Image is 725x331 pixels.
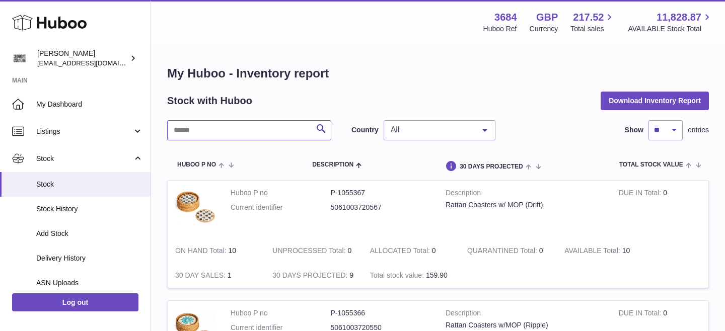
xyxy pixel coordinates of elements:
[36,278,143,288] span: ASN Uploads
[351,125,379,135] label: Country
[175,188,215,228] img: product image
[231,308,331,318] dt: Huboo P no
[628,11,713,34] a: 11,828.87 AVAILABLE Stock Total
[168,238,265,263] td: 10
[36,127,132,136] span: Listings
[312,161,353,168] span: Description
[175,271,228,282] strong: 30 DAY SALES
[619,189,663,199] strong: DUE IN Total
[657,11,701,24] span: 11,828.87
[167,94,252,108] h2: Stock with Huboo
[36,254,143,263] span: Delivery History
[231,188,331,198] dt: Huboo P no
[467,246,539,257] strong: QUARANTINED Total
[36,204,143,214] span: Stock History
[36,154,132,163] span: Stock
[539,246,543,255] span: 0
[446,320,604,330] div: Rattan Coasters w/MOP (Ripple)
[570,11,615,34] a: 217.52 Total sales
[619,161,683,168] span: Total stock value
[331,203,431,212] dd: 5061003720567
[12,51,27,66] img: theinternationalventure@gmail.com
[573,11,604,24] span: 217.52
[619,309,663,319] strong: DUE IN Total
[265,263,362,288] td: 9
[265,238,362,263] td: 0
[536,11,558,24] strong: GBP
[37,59,148,67] span: [EMAIL_ADDRESS][DOMAIN_NAME]
[12,293,138,311] a: Log out
[530,24,558,34] div: Currency
[177,161,216,168] span: Huboo P no
[168,263,265,288] td: 1
[175,246,229,257] strong: ON HAND Total
[388,125,475,135] span: All
[167,65,709,81] h1: My Huboo - Inventory report
[331,188,431,198] dd: P-1055367
[370,246,432,257] strong: ALLOCATED Total
[446,200,604,210] div: Rattan Coasters w/ MOP (Drift)
[625,125,643,135] label: Show
[362,238,460,263] td: 0
[331,308,431,318] dd: P-1055366
[628,24,713,34] span: AVAILABLE Stock Total
[370,271,426,282] strong: Total stock value
[564,246,622,257] strong: AVAILABLE Total
[36,100,143,109] span: My Dashboard
[483,24,517,34] div: Huboo Ref
[36,229,143,238] span: Add Stock
[557,238,654,263] td: 10
[570,24,615,34] span: Total sales
[601,92,709,110] button: Download Inventory Report
[494,11,517,24] strong: 3684
[446,188,604,200] strong: Description
[446,308,604,320] strong: Description
[426,271,448,279] span: 159.90
[36,180,143,189] span: Stock
[37,49,128,68] div: [PERSON_NAME]
[272,246,347,257] strong: UNPROCESSED Total
[460,163,523,170] span: 30 DAYS PROJECTED
[688,125,709,135] span: entries
[272,271,349,282] strong: 30 DAYS PROJECTED
[611,181,708,238] td: 0
[231,203,331,212] dt: Current identifier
